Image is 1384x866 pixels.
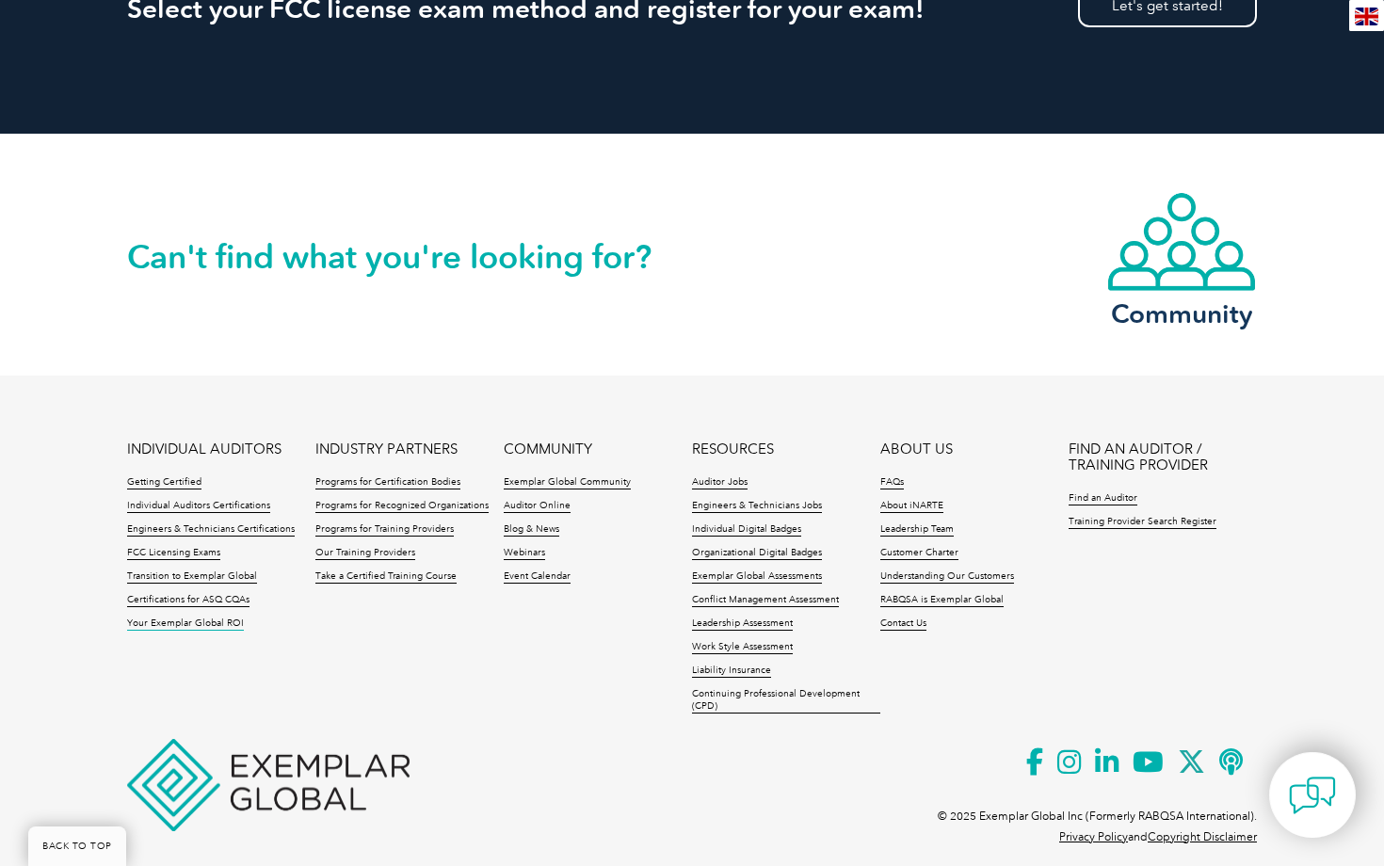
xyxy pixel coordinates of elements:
a: Webinars [504,547,545,560]
p: and [1059,826,1257,847]
img: icon-community.webp [1106,191,1257,293]
a: INDIVIDUAL AUDITORS [127,441,282,457]
a: Leadership Assessment [692,617,793,631]
a: Understanding Our Customers [880,570,1014,584]
a: Training Provider Search Register [1069,516,1216,529]
a: Organizational Digital Badges [692,547,822,560]
a: Engineers & Technicians Certifications [127,523,295,537]
img: en [1355,8,1378,25]
a: Copyright Disclaimer [1148,830,1257,843]
a: Individual Auditors Certifications [127,500,270,513]
a: RABQSA is Exemplar Global [880,594,1004,607]
a: Community [1106,191,1257,326]
a: FIND AN AUDITOR / TRAINING PROVIDER [1069,441,1257,473]
a: COMMUNITY [504,441,592,457]
a: Leadership Team [880,523,954,537]
a: Transition to Exemplar Global [127,570,257,584]
a: Our Training Providers [315,547,415,560]
a: Exemplar Global Assessments [692,570,822,584]
a: Certifications for ASQ CQAs [127,594,249,607]
a: Conflict Management Assessment [692,594,839,607]
a: INDUSTRY PARTNERS [315,441,458,457]
a: FCC Licensing Exams [127,547,220,560]
a: Engineers & Technicians Jobs [692,500,822,513]
a: Getting Certified [127,476,201,489]
a: Programs for Training Providers [315,523,454,537]
a: Programs for Recognized Organizations [315,500,489,513]
h3: Community [1106,302,1257,326]
a: BACK TO TOP [28,826,126,866]
a: Auditor Jobs [692,476,748,489]
img: Exemplar Global [127,739,410,831]
a: Work Style Assessment [692,641,793,654]
p: © 2025 Exemplar Global Inc (Formerly RABQSA International). [938,806,1257,826]
a: Continuing Professional Development (CPD) [692,688,880,714]
a: Programs for Certification Bodies [315,476,460,489]
a: Take a Certified Training Course [315,570,457,584]
a: Your Exemplar Global ROI [127,617,244,631]
a: Event Calendar [504,570,571,584]
a: Contact Us [880,617,926,631]
a: Find an Auditor [1069,492,1137,505]
a: RESOURCES [692,441,774,457]
a: FAQs [880,476,904,489]
a: Exemplar Global Community [504,476,631,489]
a: Blog & News [504,523,559,537]
a: Auditor Online [504,500,571,513]
a: About iNARTE [880,500,943,513]
img: contact-chat.png [1289,772,1336,819]
a: ABOUT US [880,441,953,457]
a: Liability Insurance [692,665,771,678]
a: Customer Charter [880,547,958,560]
h2: Can't find what you're looking for? [127,242,692,272]
a: Privacy Policy [1059,830,1128,843]
a: Individual Digital Badges [692,523,801,537]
